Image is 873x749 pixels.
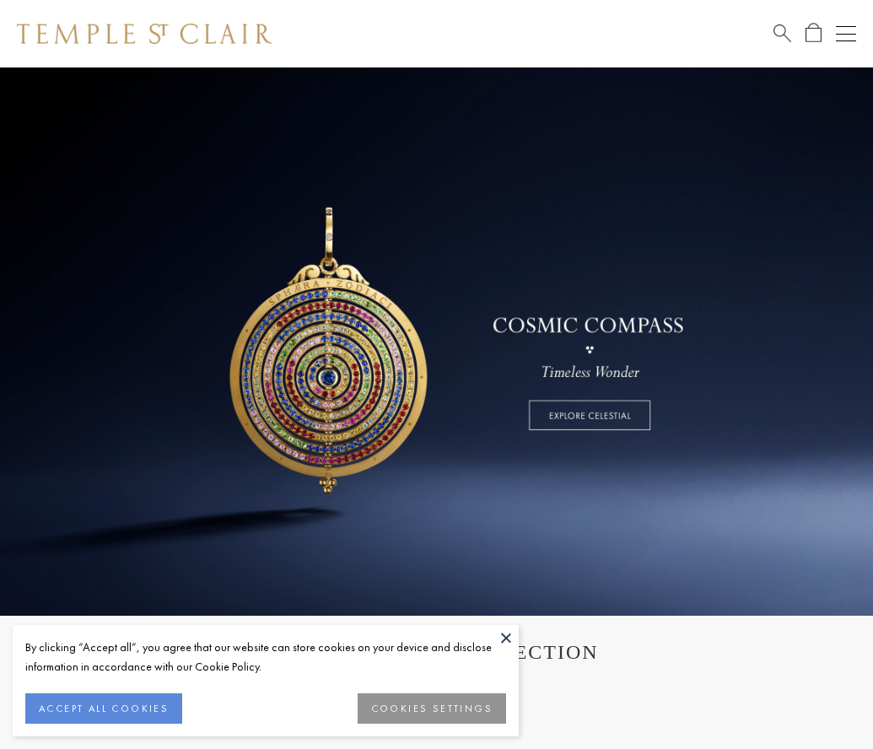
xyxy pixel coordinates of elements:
button: Open navigation [836,24,856,44]
div: By clicking “Accept all”, you agree that our website can store cookies on your device and disclos... [25,638,506,676]
button: ACCEPT ALL COOKIES [25,693,182,724]
button: COOKIES SETTINGS [358,693,506,724]
img: Temple St. Clair [17,24,272,44]
a: Search [773,23,791,44]
a: Open Shopping Bag [806,23,822,44]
